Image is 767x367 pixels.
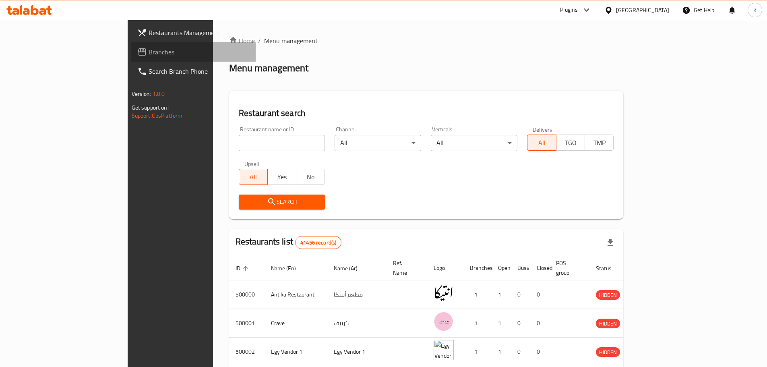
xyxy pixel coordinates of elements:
[616,6,669,15] div: [GEOGRAPHIC_DATA]
[296,239,341,247] span: 41456 record(s)
[533,126,553,132] label: Delivery
[585,135,614,151] button: TMP
[511,338,530,366] td: 0
[556,258,580,278] span: POS group
[560,137,582,149] span: TGO
[527,135,556,151] button: All
[530,309,550,338] td: 0
[753,6,757,15] span: K
[149,66,249,76] span: Search Branch Phone
[492,256,511,280] th: Open
[132,110,183,121] a: Support.OpsPlatform
[334,263,368,273] span: Name (Ar)
[149,47,249,57] span: Branches
[463,338,492,366] td: 1
[427,256,463,280] th: Logo
[131,42,256,62] a: Branches
[434,283,454,303] img: Antika Restaurant
[296,169,325,185] button: No
[560,5,578,15] div: Plugins
[295,236,341,249] div: Total records count
[245,197,319,207] span: Search
[229,36,624,46] nav: breadcrumb
[434,340,454,360] img: Egy Vendor 1
[131,62,256,81] a: Search Branch Phone
[265,338,327,366] td: Egy Vendor 1
[244,161,259,166] label: Upsell
[236,263,251,273] span: ID
[300,171,322,183] span: No
[596,319,620,328] div: HIDDEN
[530,256,550,280] th: Closed
[492,309,511,338] td: 1
[531,137,553,149] span: All
[265,309,327,338] td: Crave
[267,169,296,185] button: Yes
[588,137,610,149] span: TMP
[242,171,265,183] span: All
[335,135,421,151] div: All
[596,348,620,357] span: HIDDEN
[236,236,342,249] h2: Restaurants list
[492,338,511,366] td: 1
[393,258,418,278] span: Ref. Name
[149,28,249,37] span: Restaurants Management
[431,135,517,151] div: All
[271,171,293,183] span: Yes
[264,36,318,46] span: Menu management
[596,263,622,273] span: Status
[492,280,511,309] td: 1
[434,311,454,332] img: Crave
[530,280,550,309] td: 0
[511,280,530,309] td: 0
[327,309,387,338] td: كرييف
[327,338,387,366] td: Egy Vendor 1
[530,338,550,366] td: 0
[132,89,151,99] span: Version:
[271,263,306,273] span: Name (En)
[239,107,614,119] h2: Restaurant search
[596,319,620,328] span: HIDDEN
[239,135,325,151] input: Search for restaurant name or ID..
[511,256,530,280] th: Busy
[601,233,620,252] div: Export file
[463,280,492,309] td: 1
[131,23,256,42] a: Restaurants Management
[239,195,325,209] button: Search
[229,62,308,75] h2: Menu management
[596,290,620,300] span: HIDDEN
[511,309,530,338] td: 0
[265,280,327,309] td: Antika Restaurant
[463,256,492,280] th: Branches
[258,36,261,46] li: /
[463,309,492,338] td: 1
[153,89,165,99] span: 1.0.0
[132,102,169,113] span: Get support on:
[239,169,268,185] button: All
[327,280,387,309] td: مطعم أنتيكا
[556,135,585,151] button: TGO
